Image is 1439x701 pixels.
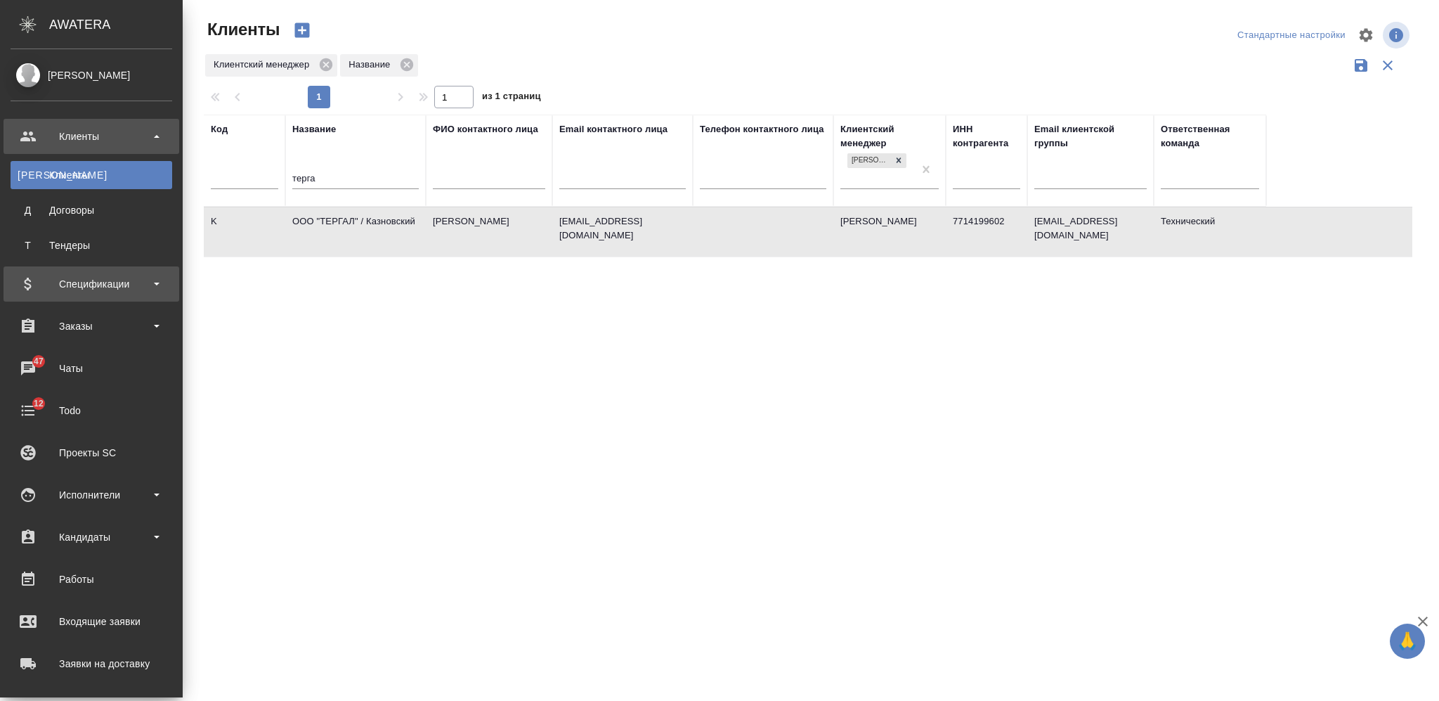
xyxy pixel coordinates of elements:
div: Ответственная команда [1161,122,1259,150]
div: Клиентский менеджер [840,122,939,150]
a: Заявки на доставку [4,646,179,681]
div: Входящие заявки [11,611,172,632]
span: из 1 страниц [482,88,541,108]
div: Название [292,122,336,136]
div: Проекты SC [11,442,172,463]
div: Телефон контактного лица [700,122,824,136]
div: Кандидаты [11,527,172,548]
span: 47 [25,354,52,368]
a: ДДоговоры [11,196,172,224]
div: Работы [11,569,172,590]
div: Клиенты [18,168,165,182]
div: Никифорова Валерия [846,152,908,169]
span: 12 [25,397,52,411]
button: Создать [285,18,319,42]
div: ИНН контрагента [953,122,1020,150]
a: Проекты SC [4,435,179,470]
div: Заказы [11,316,172,337]
div: Код [211,122,228,136]
button: Сбросить фильтры [1374,52,1401,79]
div: Спецификации [11,274,172,295]
span: Клиенты [204,18,280,41]
td: Технический [1154,207,1266,257]
button: 🙏 [1390,624,1425,659]
div: ФИО контактного лица [433,122,538,136]
p: [EMAIL_ADDRESS][DOMAIN_NAME] [559,214,686,243]
a: Работы [4,562,179,597]
td: ООО "ТЕРГАЛ" / Казновский [285,207,426,257]
td: K [204,207,285,257]
td: [EMAIL_ADDRESS][DOMAIN_NAME] [1027,207,1154,257]
div: Исполнители [11,484,172,506]
div: Клиентский менеджер [205,54,337,77]
div: Email контактного лица [559,122,668,136]
div: Клиенты [11,126,172,147]
div: Todo [11,400,172,421]
td: [PERSON_NAME] [833,207,946,257]
a: 47Чаты [4,351,179,386]
button: Сохранить фильтры [1348,52,1374,79]
td: [PERSON_NAME] [426,207,552,257]
div: Чаты [11,358,172,379]
p: Клиентский менеджер [214,58,314,72]
a: ТТендеры [11,231,172,259]
div: [PERSON_NAME] [847,153,891,168]
span: 🙏 [1395,626,1419,656]
p: Название [349,58,395,72]
div: Тендеры [18,238,165,252]
div: Заявки на доставку [11,653,172,674]
span: Посмотреть информацию [1383,22,1412,49]
div: Email клиентской группы [1034,122,1147,150]
a: Входящие заявки [4,604,179,639]
span: Настроить таблицу [1349,18,1383,52]
div: Название [340,54,418,77]
div: Договоры [18,203,165,217]
a: [PERSON_NAME]Клиенты [11,161,172,189]
div: split button [1234,25,1349,46]
div: AWATERA [49,11,183,39]
a: 12Todo [4,393,179,428]
div: [PERSON_NAME] [11,67,172,83]
td: 7714199602 [946,207,1027,257]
